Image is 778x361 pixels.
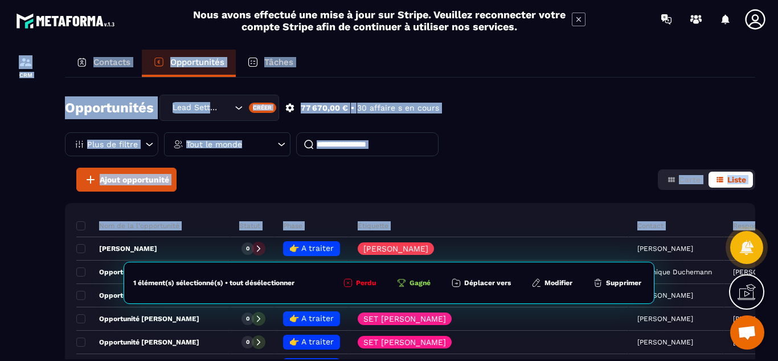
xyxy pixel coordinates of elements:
[16,10,118,31] img: logo
[357,103,439,113] p: 30 affaire s en cours
[727,175,746,184] span: Liste
[301,103,348,113] p: 77 670,00 €
[193,9,566,33] h2: Nous avons effectué une mise à jour sur Stripe. Veuillez reconnecter votre compte Stripe afin de ...
[363,245,428,253] p: [PERSON_NAME]
[393,277,434,289] button: Gagné
[246,315,249,323] p: 0
[19,55,32,69] img: formation
[76,291,199,300] p: Opportunité [PERSON_NAME]
[637,221,664,230] p: Contact
[133,278,294,287] div: 1 élément(s) sélectionné(s) • tout désélectionner
[3,47,48,87] a: formationformationCRM
[339,277,379,289] button: Perdu
[246,245,249,253] p: 0
[709,172,753,188] button: Liste
[142,50,236,77] a: Opportunités
[264,57,293,67] p: Tâches
[76,314,199,323] p: Opportunité [PERSON_NAME]
[93,57,130,67] p: Contacts
[236,50,305,77] a: Tâches
[363,315,446,323] p: SET [PERSON_NAME]
[220,102,232,114] input: Search for option
[733,221,776,230] p: Responsable
[65,50,142,77] a: Contacts
[289,314,334,323] span: 👉 A traiter
[76,267,215,277] p: Opportunité Veronique Duchemann
[358,221,388,230] p: Étiquette
[351,103,354,113] p: •
[289,337,334,346] span: 👉 A traiter
[170,57,224,67] p: Opportunités
[87,140,138,148] p: Plus de filtre
[76,221,179,230] p: Nom de la l'opportunité
[679,175,701,184] span: Carte
[76,244,157,253] p: [PERSON_NAME]
[170,102,220,114] span: Lead Setting
[65,96,154,119] h2: Opportunités
[448,277,514,289] button: Déplacer vers
[660,172,707,188] button: Carte
[3,72,48,78] p: CRM
[246,338,249,346] p: 0
[730,315,764,350] div: Ouvrir le chat
[76,168,177,192] button: Ajout opportunité
[283,221,302,230] p: Phase
[589,277,645,289] button: Supprimer
[100,174,169,185] span: Ajout opportunité
[289,244,334,253] span: 👉 A traiter
[186,140,242,148] p: Tout le monde
[239,221,260,230] p: Statut
[528,277,576,289] button: Modifier
[76,338,199,347] p: Opportunité [PERSON_NAME]
[159,95,279,121] div: Search for option
[249,103,277,113] div: Créer
[363,338,446,346] p: SET [PERSON_NAME]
